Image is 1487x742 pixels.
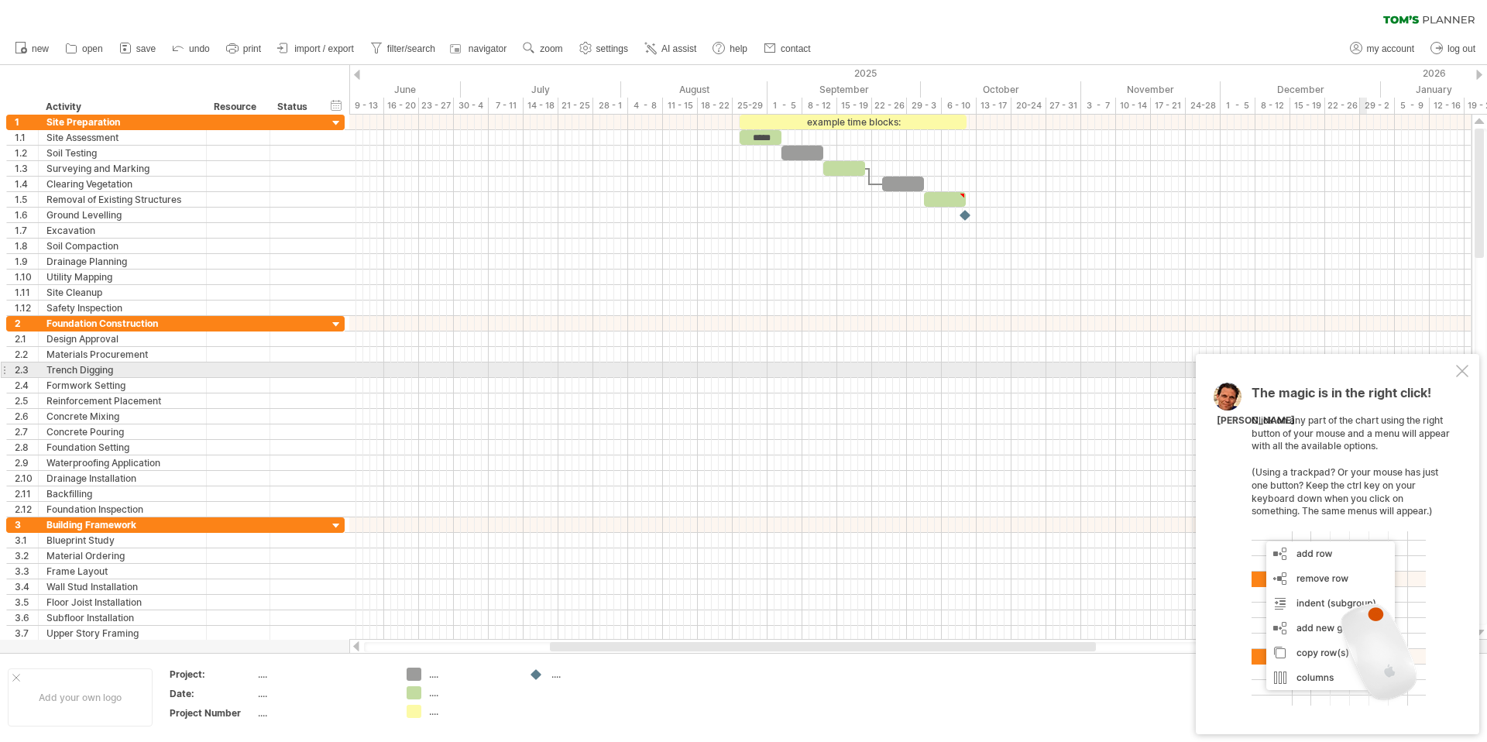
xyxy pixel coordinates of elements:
[1290,98,1325,114] div: 15 - 19
[15,223,38,238] div: 1.7
[593,98,628,114] div: 28 - 1
[663,98,698,114] div: 11 - 15
[540,43,562,54] span: zoom
[46,626,198,641] div: Upper Story Framing
[907,98,942,114] div: 29 - 3
[1360,98,1395,114] div: 29 - 2
[15,548,38,563] div: 3.2
[189,43,210,54] span: undo
[46,440,198,455] div: Foundation Setting
[15,533,38,548] div: 3.1
[15,455,38,470] div: 2.9
[11,39,53,59] a: new
[733,98,768,114] div: 25-29
[1221,98,1255,114] div: 1 - 5
[46,378,198,393] div: Formwork Setting
[1116,98,1151,114] div: 10 - 14
[46,146,198,160] div: Soil Testing
[768,98,802,114] div: 1 - 5
[258,706,388,720] div: ....
[448,39,511,59] a: navigator
[15,208,38,222] div: 1.6
[551,668,636,681] div: ....
[15,502,38,517] div: 2.12
[15,564,38,579] div: 3.3
[46,192,198,207] div: Removal of Existing Structures
[8,668,153,727] div: Add your own logo
[46,595,198,610] div: Floor Joist Installation
[349,98,384,114] div: 9 - 13
[1346,39,1419,59] a: my account
[15,409,38,424] div: 2.6
[1081,98,1116,114] div: 3 - 7
[46,115,198,129] div: Site Preparation
[621,81,768,98] div: August 2025
[46,517,198,532] div: Building Framework
[461,81,621,98] div: July 2025
[628,98,663,114] div: 4 - 8
[46,331,198,346] div: Design Approval
[46,208,198,222] div: Ground Levelling
[15,486,38,501] div: 2.11
[1448,43,1475,54] span: log out
[781,43,811,54] span: contact
[1217,414,1295,428] div: [PERSON_NAME]
[46,347,198,362] div: Materials Procurement
[698,98,733,114] div: 18 - 22
[46,161,198,176] div: Surveying and Marking
[15,610,38,625] div: 3.6
[136,43,156,54] span: save
[46,223,198,238] div: Excavation
[1151,98,1186,114] div: 17 - 21
[489,98,524,114] div: 7 - 11
[258,687,388,700] div: ....
[46,610,198,625] div: Subfloor Installation
[1252,466,1438,517] span: (Using a trackpad? Or your mouse has just one button? Keep the ctrl key on your keyboard down whe...
[82,43,103,54] span: open
[15,331,38,346] div: 2.1
[575,39,633,59] a: settings
[1186,98,1221,114] div: 24-28
[46,270,198,284] div: Utility Mapping
[46,239,198,253] div: Soil Compaction
[46,471,198,486] div: Drainage Installation
[1252,386,1453,706] div: Click on any part of the chart using the right button of your mouse and a menu will appear with a...
[46,533,198,548] div: Blueprint Study
[15,626,38,641] div: 3.7
[15,285,38,300] div: 1.11
[1221,81,1381,98] div: December 2025
[46,130,198,145] div: Site Assessment
[1430,98,1465,114] div: 12 - 16
[46,579,198,594] div: Wall Stud Installation
[15,161,38,176] div: 1.3
[170,706,255,720] div: Project Number
[46,455,198,470] div: Waterproofing Application
[15,471,38,486] div: 2.10
[32,43,49,54] span: new
[1325,98,1360,114] div: 22 - 26
[61,39,108,59] a: open
[170,687,255,700] div: Date:
[429,705,513,718] div: ....
[387,43,435,54] span: filter/search
[46,254,198,269] div: Drainage Planning
[15,316,38,331] div: 2
[730,43,747,54] span: help
[760,39,816,59] a: contact
[1046,98,1081,114] div: 27 - 31
[46,362,198,377] div: Trench Digging
[454,98,489,114] div: 30 - 4
[709,39,752,59] a: help
[15,239,38,253] div: 1.8
[46,393,198,408] div: Reinforcement Placement
[46,285,198,300] div: Site Cleanup
[273,39,359,59] a: import / export
[977,98,1011,114] div: 13 - 17
[170,668,255,681] div: Project:
[921,81,1081,98] div: October 2025
[419,98,454,114] div: 23 - 27
[115,39,160,59] a: save
[740,115,967,129] div: example time blocks:
[872,98,907,114] div: 22 - 26
[661,43,696,54] span: AI assist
